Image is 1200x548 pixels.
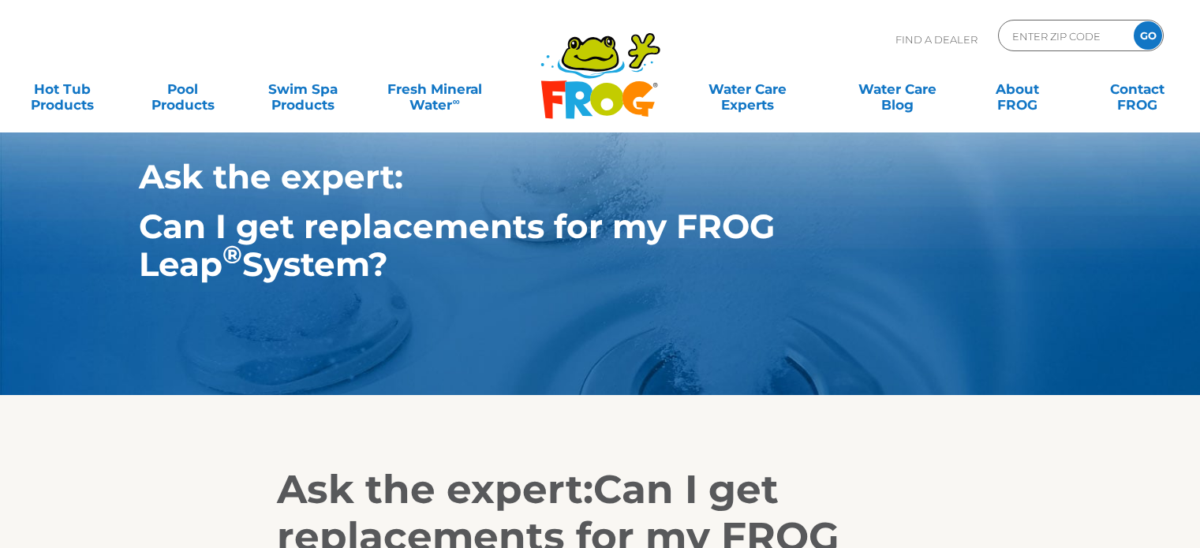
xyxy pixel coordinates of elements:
[895,20,978,59] p: Find A Dealer
[1011,24,1117,47] input: Zip Code Form
[222,240,242,270] sup: ®
[136,73,229,105] a: PoolProducts
[376,73,493,105] a: Fresh MineralWater∞
[671,73,824,105] a: Water CareExperts
[1091,73,1184,105] a: ContactFROG
[970,73,1064,105] a: AboutFROG
[139,206,775,285] strong: Can I get replacements for my FROG Leap System?
[850,73,944,105] a: Water CareBlog
[139,158,989,196] h1: Ask the expert:
[256,73,350,105] a: Swim SpaProducts
[16,73,109,105] a: Hot TubProducts
[1134,21,1162,50] input: GO
[277,465,593,513] strong: Ask the expert:
[452,95,459,107] sup: ∞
